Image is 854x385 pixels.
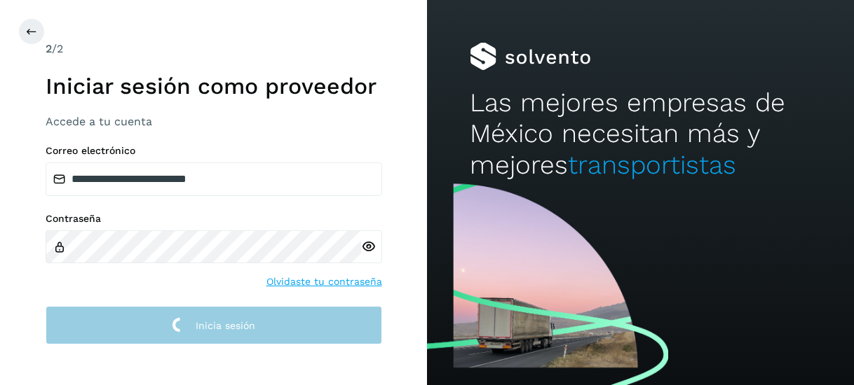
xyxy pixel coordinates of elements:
[46,73,382,99] h1: Iniciar sesión como proveedor
[46,145,382,157] label: Correo electrónico
[46,306,382,344] button: Inicia sesión
[46,41,382,57] div: /2
[46,42,52,55] span: 2
[470,87,811,181] h2: Las mejores empresas de México necesitan más y mejores
[568,150,736,180] span: transportistas
[266,274,382,289] a: Olvidaste tu contraseña
[46,213,382,225] label: Contraseña
[196,321,255,330] span: Inicia sesión
[46,115,382,128] h3: Accede a tu cuenta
